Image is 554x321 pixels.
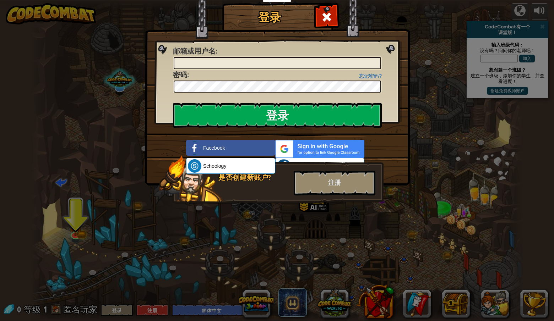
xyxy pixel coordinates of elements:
img: facebook_small.png [188,141,201,155]
img: gplus_sso_button2.svg [275,140,364,158]
label: : [173,46,217,56]
input: 登录 [173,103,382,128]
label: : [173,70,189,80]
h1: 登录 [224,11,315,23]
div: 注册 [294,171,375,195]
img: schoology.png [188,159,201,173]
a: 忘记密码? [359,73,382,79]
span: Facebook [203,144,225,151]
div: 是否创建新账户? [218,172,289,183]
span: Schoology [203,162,226,170]
span: 邮箱或用户名 [173,46,216,56]
span: 密码 [173,70,187,79]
